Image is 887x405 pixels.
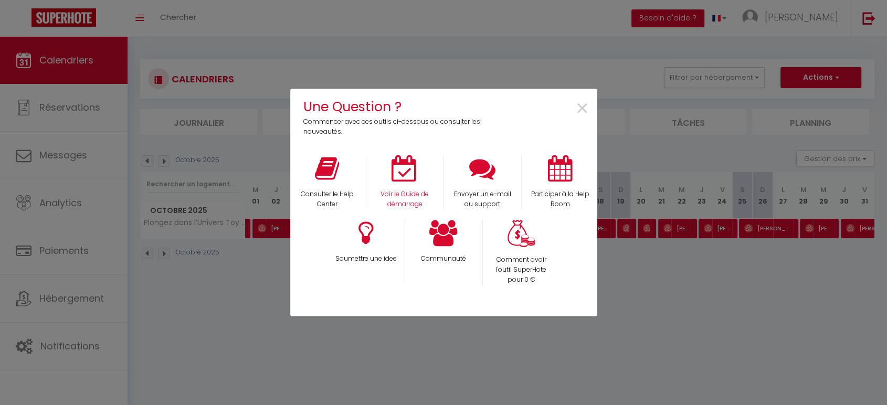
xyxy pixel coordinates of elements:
p: Soumettre une idee [334,254,398,264]
p: Voir le Guide de démarrage [373,189,436,209]
button: Close [575,97,589,121]
p: Participer à la Help Room [529,189,592,209]
p: Consulter le Help Center [295,189,360,209]
p: Comment avoir l'outil SuperHote pour 0 € [490,255,553,285]
p: Commencer avec ces outils ci-dessous ou consulter les nouveautés. [303,117,488,137]
p: Communauté [412,254,475,264]
img: Money bag [508,220,535,248]
p: Envoyer un e-mail au support [450,189,514,209]
h4: Une Question ? [303,97,488,117]
span: × [575,92,589,125]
